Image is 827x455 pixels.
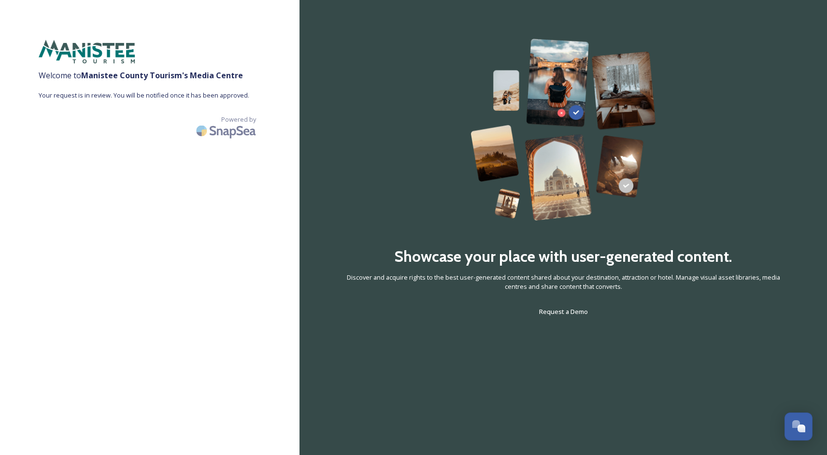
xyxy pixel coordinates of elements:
h2: Showcase your place with user-generated content. [394,245,732,268]
img: 63b42ca75bacad526042e722_Group%20154-p-800.png [471,39,656,221]
span: Welcome to [39,70,261,81]
span: Discover and acquire rights to the best user-generated content shared about your destination, att... [338,273,788,291]
a: Request a Demo [539,306,588,317]
button: Open Chat [784,412,813,441]
span: Your request is in review. You will be notified once it has been approved. [39,91,261,100]
span: Request a Demo [539,307,588,316]
span: Powered by [221,115,256,124]
img: manisteetourism-webheader.png [39,39,135,65]
strong: Manistee County Tourism 's Media Centre [81,70,243,81]
img: SnapSea Logo [193,119,261,142]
